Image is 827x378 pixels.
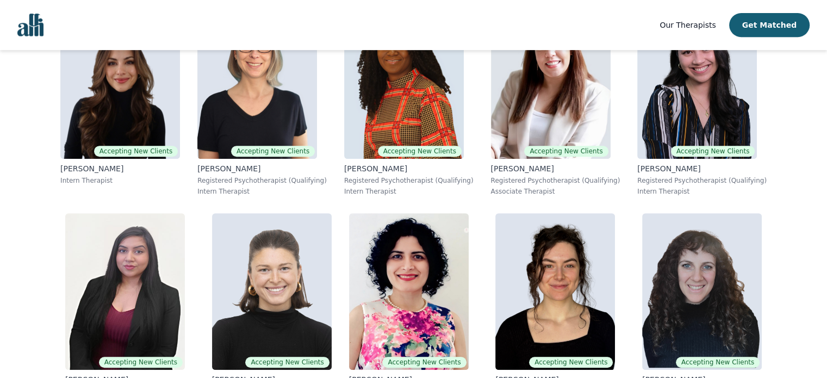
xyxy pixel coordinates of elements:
[637,2,757,159] img: Angela_Fedorouk
[60,176,180,185] p: Intern Therapist
[524,146,608,157] span: Accepting New Clients
[491,176,620,185] p: Registered Psychotherapist (Qualifying)
[99,357,183,368] span: Accepting New Clients
[495,213,615,370] img: Chloe_Ives
[729,13,810,37] button: Get Matched
[94,146,178,157] span: Accepting New Clients
[197,163,327,174] p: [PERSON_NAME]
[491,2,611,159] img: Ava_Pouyandeh
[637,163,767,174] p: [PERSON_NAME]
[197,176,327,185] p: Registered Psychotherapist (Qualifying)
[231,146,315,157] span: Accepting New Clients
[197,2,317,159] img: Meghan_Dudley
[60,2,180,159] img: Saba_Salemi
[676,357,760,368] span: Accepting New Clients
[344,163,474,174] p: [PERSON_NAME]
[642,213,762,370] img: Shira_Blake
[382,357,466,368] span: Accepting New Clients
[17,14,43,36] img: alli logo
[245,357,329,368] span: Accepting New Clients
[637,176,767,185] p: Registered Psychotherapist (Qualifying)
[660,18,716,32] a: Our Therapists
[344,187,474,196] p: Intern Therapist
[378,146,462,157] span: Accepting New Clients
[344,176,474,185] p: Registered Psychotherapist (Qualifying)
[491,163,620,174] p: [PERSON_NAME]
[197,187,327,196] p: Intern Therapist
[65,213,185,370] img: Sonya_Mahil
[349,213,469,370] img: Ghazaleh_Bozorg
[344,2,464,159] img: Grace_Nyamweya
[660,21,716,29] span: Our Therapists
[60,163,180,174] p: [PERSON_NAME]
[212,213,332,370] img: Abby_Tait
[491,187,620,196] p: Associate Therapist
[637,187,767,196] p: Intern Therapist
[671,146,755,157] span: Accepting New Clients
[529,357,613,368] span: Accepting New Clients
